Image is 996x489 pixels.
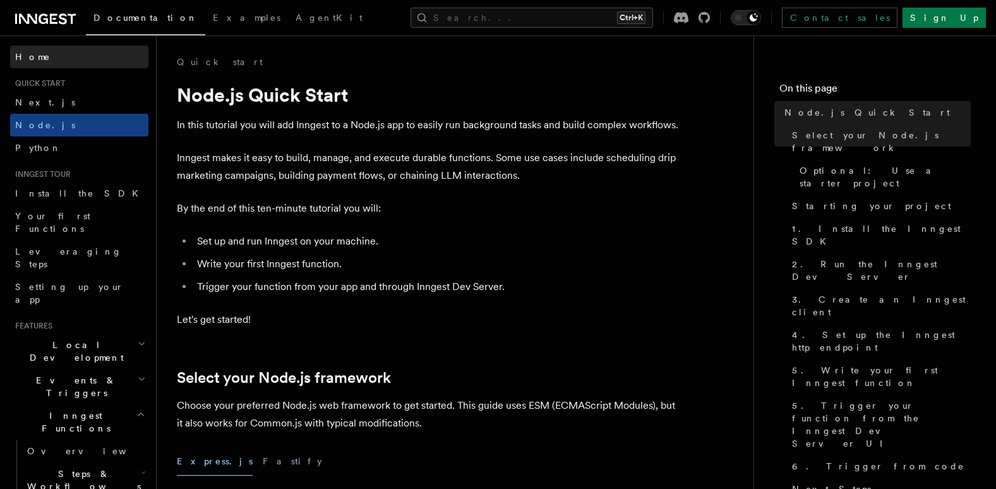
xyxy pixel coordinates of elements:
[10,114,148,136] a: Node.js
[792,129,971,154] span: Select your Node.js framework
[15,51,51,63] span: Home
[263,447,322,476] button: Fastify
[177,397,682,432] p: Choose your preferred Node.js web framework to get started. This guide uses ESM (ECMAScript Modul...
[731,10,761,25] button: Toggle dark mode
[10,275,148,311] a: Setting up your app
[787,124,971,159] a: Select your Node.js framework
[10,404,148,440] button: Inngest Functions
[787,455,971,478] a: 6. Trigger from code
[15,188,146,198] span: Install the SDK
[177,447,253,476] button: Express.js
[787,323,971,359] a: 4. Set up the Inngest http endpoint
[15,143,61,153] span: Python
[10,169,71,179] span: Inngest tour
[15,211,90,234] span: Your first Functions
[10,136,148,159] a: Python
[792,329,971,354] span: 4. Set up the Inngest http endpoint
[10,339,138,364] span: Local Development
[15,246,122,269] span: Leveraging Steps
[10,321,52,331] span: Features
[617,11,645,24] kbd: Ctrl+K
[792,364,971,389] span: 5. Write your first Inngest function
[177,149,682,184] p: Inngest makes it easy to build, manage, and execute durable functions. Some use cases include sch...
[10,334,148,369] button: Local Development
[792,460,964,473] span: 6. Trigger from code
[27,446,157,456] span: Overview
[15,282,124,305] span: Setting up your app
[792,399,971,450] span: 5. Trigger your function from the Inngest Dev Server UI
[792,200,951,212] span: Starting your project
[213,13,280,23] span: Examples
[10,91,148,114] a: Next.js
[782,8,897,28] a: Contact sales
[10,240,148,275] a: Leveraging Steps
[15,120,75,130] span: Node.js
[177,116,682,134] p: In this tutorial you will add Inngest to a Node.js app to easily run background tasks and build c...
[10,182,148,205] a: Install the SDK
[288,4,370,34] a: AgentKit
[205,4,288,34] a: Examples
[787,288,971,323] a: 3. Create an Inngest client
[779,101,971,124] a: Node.js Quick Start
[903,8,986,28] a: Sign Up
[787,359,971,394] a: 5. Write your first Inngest function
[800,164,971,190] span: Optional: Use a starter project
[10,78,65,88] span: Quick start
[296,13,363,23] span: AgentKit
[787,394,971,455] a: 5. Trigger your function from the Inngest Dev Server UI
[792,258,971,283] span: 2. Run the Inngest Dev Server
[177,56,263,68] a: Quick start
[177,83,682,106] h1: Node.js Quick Start
[784,106,950,119] span: Node.js Quick Start
[787,217,971,253] a: 1. Install the Inngest SDK
[177,369,391,387] a: Select your Node.js framework
[792,222,971,248] span: 1. Install the Inngest SDK
[193,255,682,273] li: Write your first Inngest function.
[787,195,971,217] a: Starting your project
[86,4,205,35] a: Documentation
[193,232,682,250] li: Set up and run Inngest on your machine.
[411,8,653,28] button: Search...Ctrl+K
[15,97,75,107] span: Next.js
[10,205,148,240] a: Your first Functions
[10,374,138,399] span: Events & Triggers
[792,293,971,318] span: 3. Create an Inngest client
[22,440,148,462] a: Overview
[177,200,682,217] p: By the end of this ten-minute tutorial you will:
[177,311,682,329] p: Let's get started!
[779,81,971,101] h4: On this page
[10,45,148,68] a: Home
[10,409,136,435] span: Inngest Functions
[795,159,971,195] a: Optional: Use a starter project
[193,278,682,296] li: Trigger your function from your app and through Inngest Dev Server.
[10,369,148,404] button: Events & Triggers
[93,13,198,23] span: Documentation
[787,253,971,288] a: 2. Run the Inngest Dev Server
